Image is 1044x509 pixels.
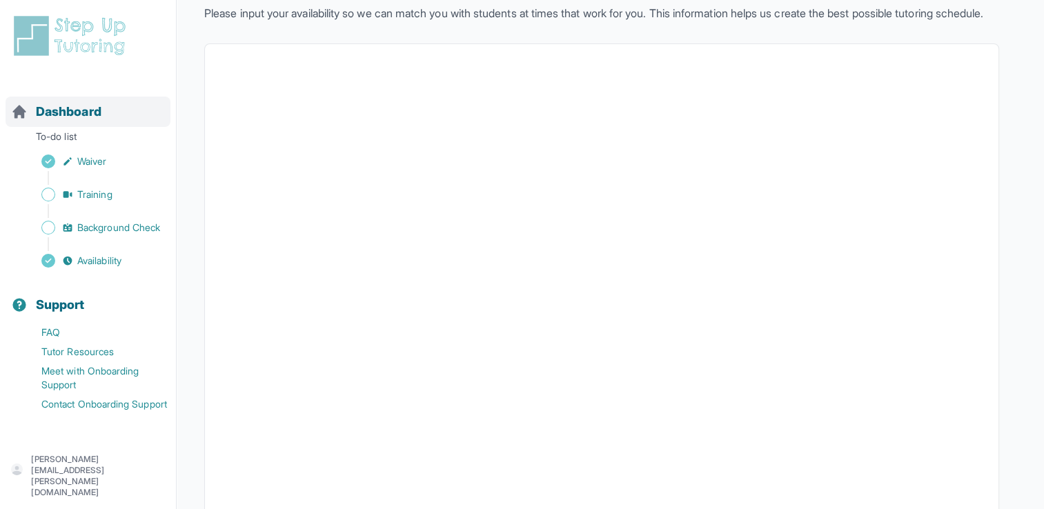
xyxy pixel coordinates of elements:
[31,454,165,498] p: [PERSON_NAME][EMAIL_ADDRESS][PERSON_NAME][DOMAIN_NAME]
[11,185,176,204] a: Training
[77,188,112,201] span: Training
[36,102,101,121] span: Dashboard
[11,218,176,237] a: Background Check
[6,273,170,320] button: Support
[11,323,176,342] a: FAQ
[204,5,999,21] p: Please input your availability so we can match you with students at times that work for you. This...
[11,251,176,270] a: Availability
[11,395,176,414] a: Contact Onboarding Support
[77,254,121,268] span: Availability
[77,154,106,168] span: Waiver
[6,130,170,149] p: To-do list
[77,221,160,234] span: Background Check
[11,152,176,171] a: Waiver
[6,80,170,127] button: Dashboard
[11,14,134,58] img: logo
[11,454,165,498] button: [PERSON_NAME][EMAIL_ADDRESS][PERSON_NAME][DOMAIN_NAME]
[36,295,85,315] span: Support
[11,361,176,395] a: Meet with Onboarding Support
[11,102,101,121] a: Dashboard
[11,342,176,361] a: Tutor Resources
